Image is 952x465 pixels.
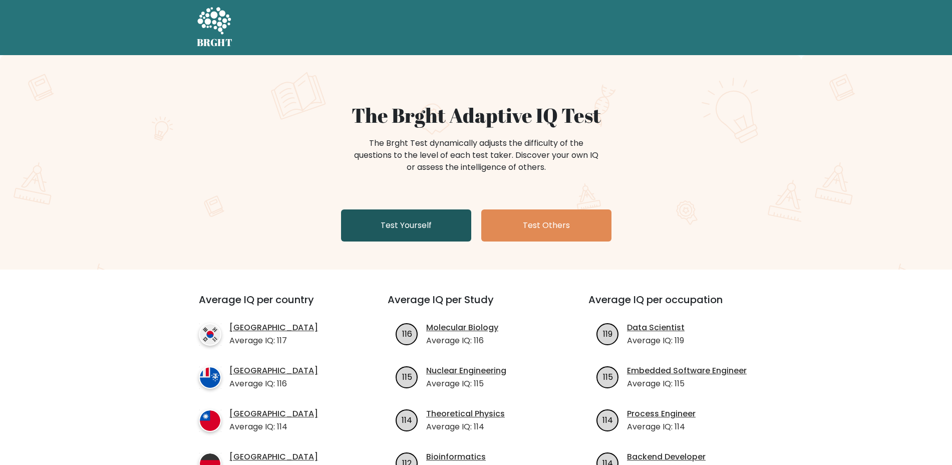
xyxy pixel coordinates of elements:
[229,365,318,377] a: [GEOGRAPHIC_DATA]
[588,294,765,318] h3: Average IQ per occupation
[351,137,601,173] div: The Brght Test dynamically adjusts the difficulty of the questions to the level of each test take...
[199,366,221,389] img: country
[199,323,221,346] img: country
[426,335,498,347] p: Average IQ: 116
[603,328,612,339] text: 119
[627,378,747,390] p: Average IQ: 115
[481,209,611,242] a: Test Others
[229,408,318,420] a: [GEOGRAPHIC_DATA]
[426,365,506,377] a: Nuclear Engineering
[197,4,233,51] a: BRGHT
[229,378,318,390] p: Average IQ: 116
[627,408,696,420] a: Process Engineer
[402,371,412,382] text: 115
[603,371,613,382] text: 115
[197,37,233,49] h5: BRGHT
[627,421,696,433] p: Average IQ: 114
[627,322,685,334] a: Data Scientist
[199,294,352,318] h3: Average IQ per country
[402,328,412,339] text: 116
[199,409,221,432] img: country
[388,294,564,318] h3: Average IQ per Study
[627,451,706,463] a: Backend Developer
[627,335,685,347] p: Average IQ: 119
[229,451,318,463] a: [GEOGRAPHIC_DATA]
[602,414,613,425] text: 114
[426,408,505,420] a: Theoretical Physics
[402,414,412,425] text: 114
[229,322,318,334] a: [GEOGRAPHIC_DATA]
[426,378,506,390] p: Average IQ: 115
[627,365,747,377] a: Embedded Software Engineer
[232,103,721,127] h1: The Brght Adaptive IQ Test
[229,335,318,347] p: Average IQ: 117
[341,209,471,242] a: Test Yourself
[426,451,486,463] a: Bioinformatics
[229,421,318,433] p: Average IQ: 114
[426,421,505,433] p: Average IQ: 114
[426,322,498,334] a: Molecular Biology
